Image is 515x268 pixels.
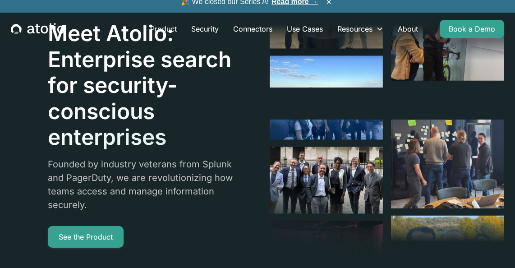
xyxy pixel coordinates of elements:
a: home [11,23,64,35]
div: Resources [330,20,391,38]
a: See the Product [48,226,124,248]
img: image [270,55,383,139]
a: Use Cases [280,20,330,38]
img: image [391,88,504,208]
a: Connectors [226,20,280,38]
a: Security [184,20,226,38]
p: Founded by industry veterans from Splunk and PagerDuty, we are revolutionizing how teams access a... [48,157,238,212]
img: image [270,147,383,213]
h1: Meet Atolio: Enterprise search for security-conscious enterprises [48,20,238,150]
a: Book a Demo [440,20,504,38]
div: Resources [337,23,372,34]
a: Product [143,20,184,38]
a: About [391,20,425,38]
iframe: Chat Widget [470,225,515,268]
